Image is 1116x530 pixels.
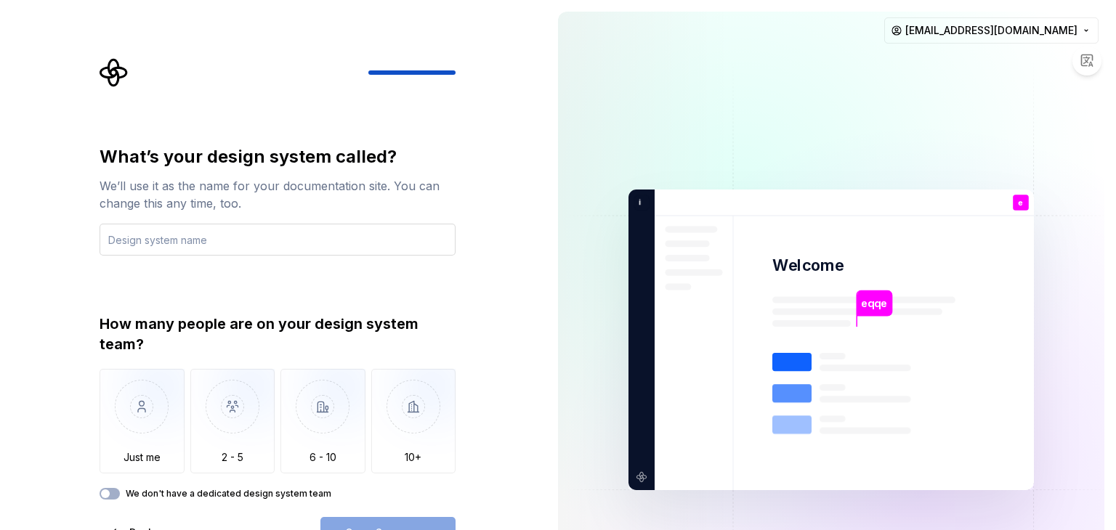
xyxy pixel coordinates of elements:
div: We’ll use it as the name for your documentation site. You can change this any time, too. [100,177,456,212]
label: We don't have a dedicated design system team [126,488,331,500]
span: [EMAIL_ADDRESS][DOMAIN_NAME] [905,23,1077,38]
input: Design system name [100,224,456,256]
div: How many people are on your design system team? [100,314,456,354]
p: eqqe [861,295,887,311]
svg: Supernova Logo [100,58,129,87]
div: What’s your design system called? [100,145,456,168]
p: i [634,196,641,209]
p: e [1018,199,1023,207]
p: Welcome [772,255,844,276]
button: [EMAIL_ADDRESS][DOMAIN_NAME] [884,17,1099,44]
